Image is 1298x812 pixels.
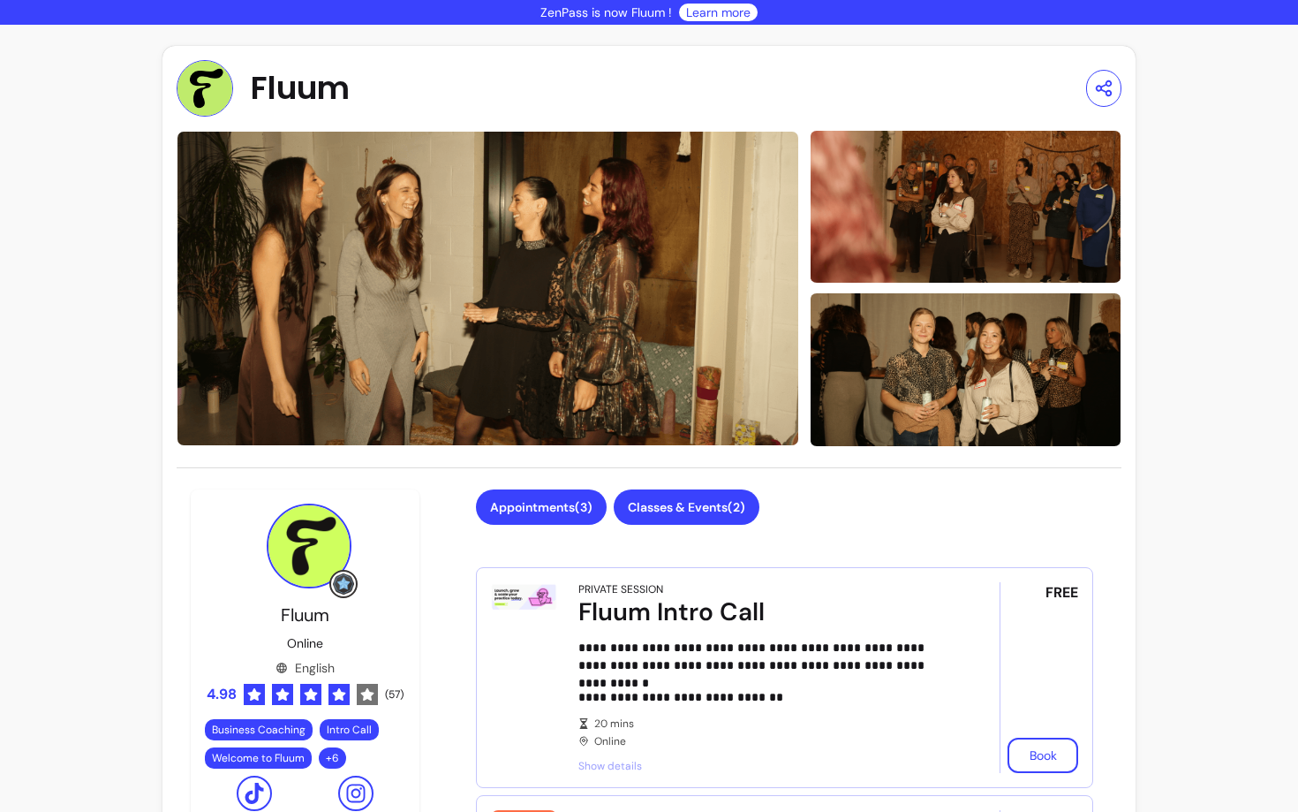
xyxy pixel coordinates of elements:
[322,751,343,765] span: + 6
[287,634,323,652] p: Online
[333,573,354,595] img: Grow
[1045,582,1078,603] span: FREE
[267,504,351,588] img: Provider image
[385,687,404,702] span: ( 57 )
[207,684,237,705] span: 4.98
[212,751,305,765] span: Welcome to Fluum
[614,489,759,525] button: Classes & Events(2)
[1007,738,1078,773] button: Book
[578,717,950,748] div: Online
[275,659,335,677] div: English
[491,582,557,612] img: Fluum Intro Call
[594,717,950,731] span: 20 mins
[476,489,607,525] button: Appointments(3)
[578,759,950,773] span: Show details
[686,4,751,21] a: Learn more
[578,582,663,596] div: Private Session
[177,131,800,446] img: image-0
[810,129,1121,285] img: image-1
[810,292,1121,448] img: image-2
[251,71,350,106] span: Fluum
[281,603,329,626] span: Fluum
[177,60,233,117] img: Provider image
[578,596,950,628] div: Fluum Intro Call
[540,4,672,21] p: ZenPass is now Fluum !
[327,723,372,737] span: Intro Call
[212,723,306,737] span: Business Coaching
